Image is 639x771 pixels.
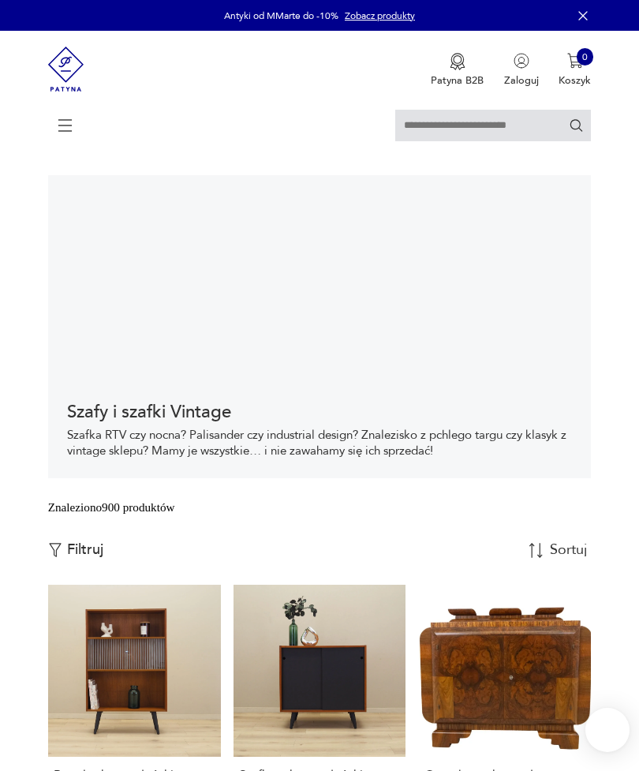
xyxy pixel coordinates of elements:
[450,53,465,70] img: Ikona medalu
[431,53,484,88] a: Ikona medaluPatyna B2B
[504,73,539,88] p: Zaloguj
[67,428,573,459] p: Szafka RTV czy nocna? Palisander czy industrial design? Znalezisko z pchlego targu czy klasyk z v...
[345,9,415,22] a: Zobacz produkty
[48,541,103,559] button: Filtruj
[224,9,338,22] p: Antyki od MMarte do -10%
[559,73,591,88] p: Koszyk
[559,53,591,88] button: 0Koszyk
[67,402,573,421] h1: Szafy i szafki Vintage
[504,53,539,88] button: Zaloguj
[550,543,589,557] div: Sortuj według daty dodania
[514,53,529,69] img: Ikonka użytkownika
[48,31,84,107] img: Patyna - sklep z meblami i dekoracjami vintage
[567,53,583,69] img: Ikona koszyka
[431,73,484,88] p: Patyna B2B
[67,541,103,559] p: Filtruj
[48,543,62,557] img: Ikonka filtrowania
[577,48,594,65] div: 0
[569,118,584,133] button: Szukaj
[585,708,630,752] iframe: Smartsupp widget button
[431,53,484,88] button: Patyna B2B
[48,499,175,516] div: Znaleziono 900 produktów
[529,543,544,558] img: Sort Icon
